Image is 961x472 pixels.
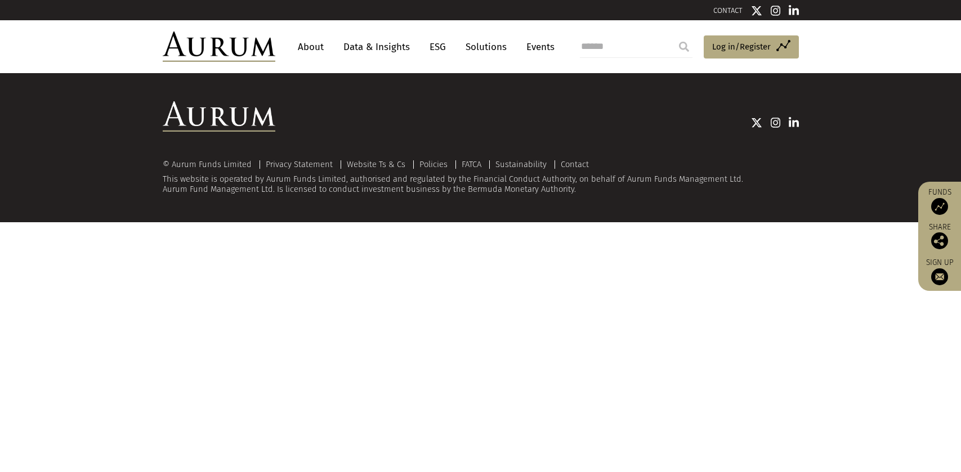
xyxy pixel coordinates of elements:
img: Instagram icon [771,5,781,16]
a: Log in/Register [704,35,799,59]
a: Funds [924,187,955,215]
img: Aurum [163,32,275,62]
a: Website Ts & Cs [347,159,405,169]
a: Contact [561,159,589,169]
a: FATCA [462,159,481,169]
img: Twitter icon [751,117,762,128]
div: This website is operated by Aurum Funds Limited, authorised and regulated by the Financial Conduc... [163,160,799,194]
input: Submit [673,35,695,58]
span: Log in/Register [712,40,771,53]
a: Solutions [460,37,512,57]
img: Access Funds [931,198,948,215]
a: Sustainability [495,159,547,169]
a: Policies [419,159,448,169]
img: Instagram icon [771,117,781,128]
img: Linkedin icon [789,5,799,16]
a: Events [521,37,555,57]
a: Data & Insights [338,37,415,57]
img: Linkedin icon [789,117,799,128]
a: CONTACT [713,6,743,15]
a: About [292,37,329,57]
img: Aurum Logo [163,101,275,132]
img: Twitter icon [751,5,762,16]
a: Privacy Statement [266,159,333,169]
a: ESG [424,37,452,57]
div: © Aurum Funds Limited [163,160,257,169]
